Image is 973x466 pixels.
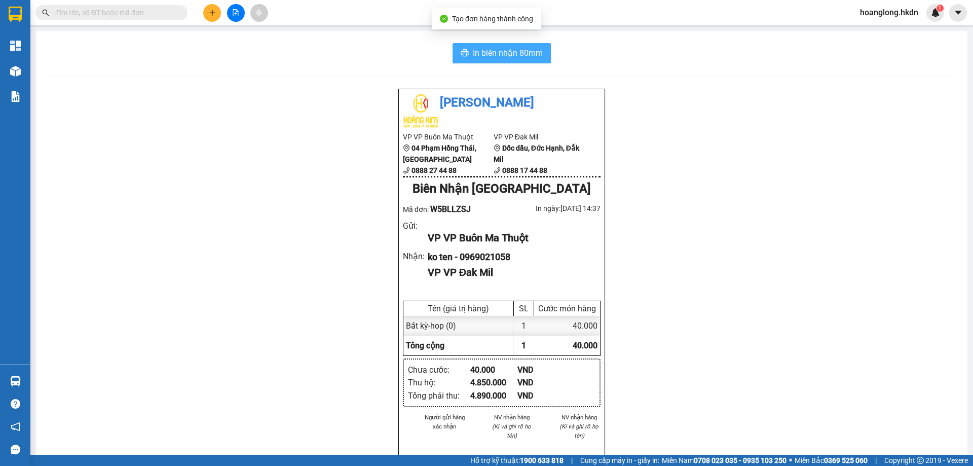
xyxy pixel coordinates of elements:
[571,455,573,466] span: |
[10,376,21,386] img: warehouse-icon
[494,167,501,174] span: phone
[580,455,659,466] span: Cung cấp máy in - giấy in:
[403,167,410,174] span: phone
[10,91,21,102] img: solution-icon
[10,41,21,51] img: dashboard-icon
[428,230,592,246] div: VP VP Buôn Ma Thuột
[662,455,787,466] span: Miền Nam
[423,413,466,431] li: Người gửi hàng xác nhận
[537,304,597,313] div: Cước món hàng
[403,93,438,129] img: logo.jpg
[403,203,502,216] div: Mã đơn:
[403,250,428,263] div: Nhận :
[514,316,534,336] div: 1
[70,43,135,54] li: VP VP Đak Mil
[5,5,41,41] img: logo.jpg
[408,364,470,376] div: Chưa cước :
[403,145,410,152] span: environment
[428,250,592,264] div: ko ten - 0969021058
[470,364,517,376] div: 40.000
[11,422,20,432] span: notification
[406,304,511,313] div: Tên (giá trị hàng)
[534,316,600,336] div: 40.000
[203,4,221,22] button: plus
[406,321,456,331] span: Bất kỳ - hop (0)
[559,423,598,439] i: (Kí và ghi rõ họ tên)
[255,9,263,16] span: aim
[408,376,470,389] div: Thu hộ :
[403,144,476,163] b: 04 Phạm Hồng Thái, [GEOGRAPHIC_DATA]
[502,203,601,214] div: In ngày: [DATE] 14:37
[494,144,579,163] b: Dốc dầu, Đức Hạnh, Đắk Mil
[10,66,21,77] img: warehouse-icon
[470,389,517,402] div: 4.890.000
[502,166,547,174] b: 0888 17 44 88
[209,9,216,16] span: plus
[931,8,940,17] img: icon-new-feature
[430,204,471,214] span: W5BLLZSJ
[517,389,565,402] div: VND
[573,341,597,350] span: 40.000
[521,341,526,350] span: 1
[492,423,531,439] i: (Kí và ghi rõ họ tên)
[428,265,592,280] div: VP VP Đak Mil
[70,56,121,75] b: Dốc dầu, Đức Hạnh, Đắk Mil
[852,6,926,19] span: hoanglong.hkdn
[250,4,268,22] button: aim
[42,9,49,16] span: search
[917,457,924,464] span: copyright
[491,453,534,462] li: [PERSON_NAME]
[470,376,517,389] div: 4.850.000
[494,145,501,152] span: environment
[938,5,942,12] span: 1
[408,389,470,402] div: Tổng phải thu :
[557,413,601,422] li: NV nhận hàng
[949,4,967,22] button: caret-down
[403,93,601,113] li: [PERSON_NAME]
[56,7,175,18] input: Tìm tên, số ĐT hoặc mã đơn
[5,67,68,109] b: 04 Phạm Hồng Thái, [GEOGRAPHIC_DATA]
[403,220,428,232] div: Gửi :
[473,47,543,59] span: In biên nhận 80mm
[875,455,877,466] span: |
[9,7,22,22] img: logo-vxr
[453,43,551,63] button: printerIn biên nhận 80mm
[516,304,531,313] div: SL
[520,456,564,464] strong: 1900 633 818
[70,56,77,63] span: environment
[11,399,20,409] span: question-circle
[694,456,787,464] strong: 0708 023 035 - 0935 103 250
[470,455,564,466] span: Hỗ trợ kỹ thuật:
[440,15,448,23] span: check-circle
[517,376,565,389] div: VND
[227,4,245,22] button: file-add
[403,131,494,142] li: VP VP Buôn Ma Thuột
[11,445,20,454] span: message
[789,458,792,462] span: ⚪️
[5,43,70,65] li: VP VP Buôn Ma Thuột
[937,5,944,12] sup: 1
[517,364,565,376] div: VND
[824,456,868,464] strong: 0369 525 060
[491,413,534,422] li: NV nhận hàng
[461,49,469,58] span: printer
[411,166,457,174] b: 0888 27 44 88
[403,180,601,199] div: Biên Nhận [GEOGRAPHIC_DATA]
[494,131,584,142] li: VP VP Đak Mil
[452,15,533,23] span: Tạo đơn hàng thành công
[406,341,444,350] span: Tổng cộng
[954,8,963,17] span: caret-down
[795,455,868,466] span: Miền Bắc
[5,67,12,75] span: environment
[232,9,239,16] span: file-add
[5,5,147,24] li: [PERSON_NAME]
